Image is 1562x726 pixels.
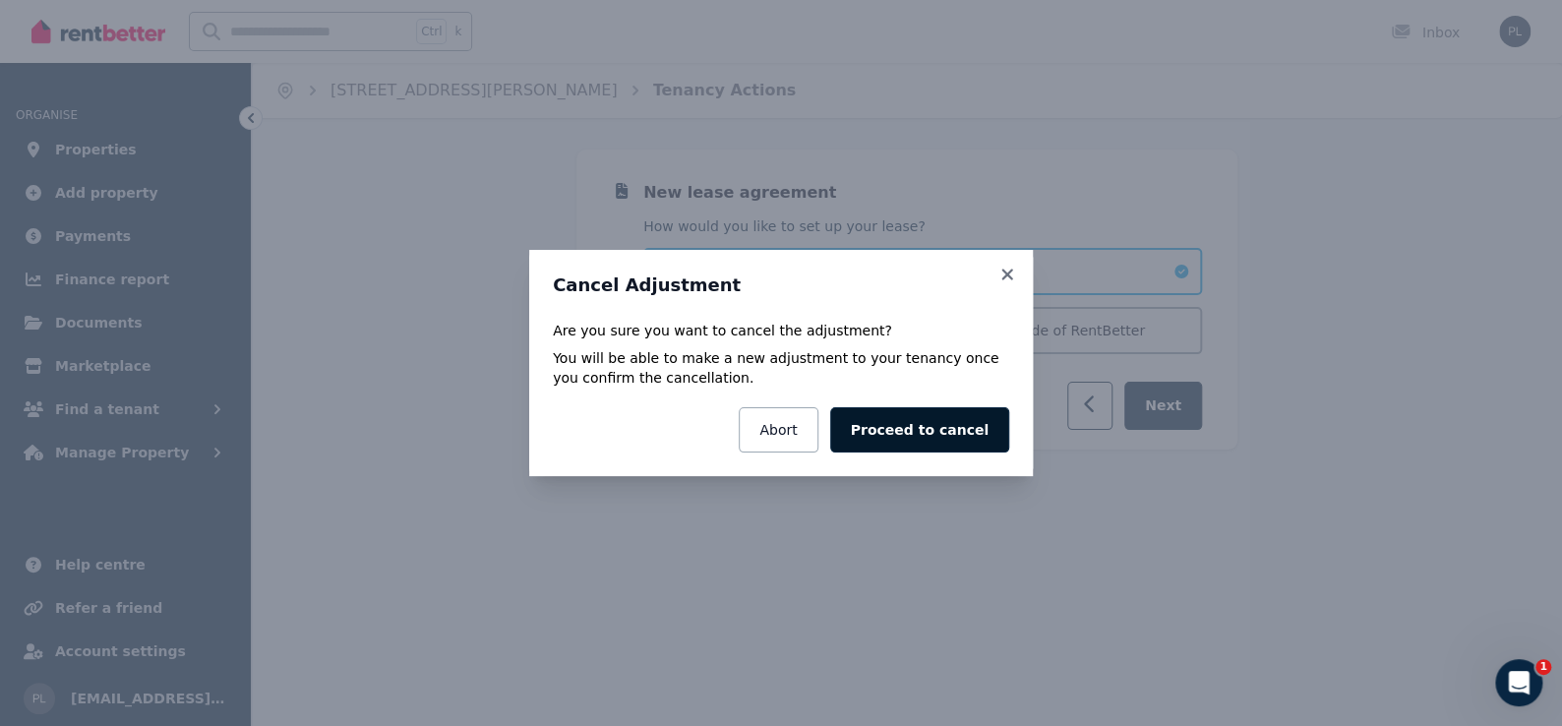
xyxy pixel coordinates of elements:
[1495,659,1542,706] iframe: Intercom live chat
[830,407,1009,453] button: Proceed to cancel
[553,321,1009,340] p: Are you sure you want to cancel the adjustment?
[1535,659,1551,675] span: 1
[553,273,1009,297] h3: Cancel Adjustment
[553,348,1009,388] p: You will be able to make a new adjustment to your tenancy once you confirm the cancellation.
[739,407,817,453] button: Abort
